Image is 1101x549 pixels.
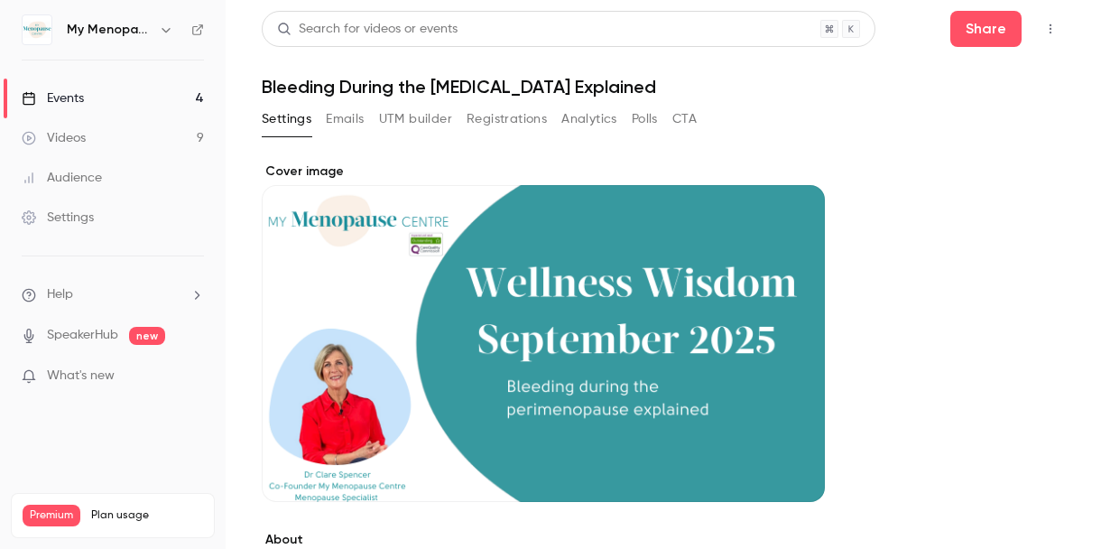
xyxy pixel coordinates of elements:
[22,209,94,227] div: Settings
[91,508,203,523] span: Plan usage
[47,326,118,345] a: SpeakerHub
[326,105,364,134] button: Emails
[67,21,152,39] h6: My Menopause Centre - Wellness Wisdom
[262,531,825,549] label: About
[262,163,825,181] label: Cover image
[672,105,697,134] button: CTA
[22,285,204,304] li: help-dropdown-opener
[262,163,825,502] section: Cover image
[47,367,115,386] span: What's new
[23,15,51,44] img: My Menopause Centre - Wellness Wisdom
[182,368,204,385] iframe: Noticeable Trigger
[262,76,1065,98] h1: Bleeding During the [MEDICAL_DATA] Explained
[22,169,102,187] div: Audience
[561,105,617,134] button: Analytics
[379,105,452,134] button: UTM builder
[22,129,86,147] div: Videos
[950,11,1022,47] button: Share
[47,285,73,304] span: Help
[262,105,311,134] button: Settings
[277,20,458,39] div: Search for videos or events
[129,327,165,345] span: new
[23,505,80,526] span: Premium
[467,105,547,134] button: Registrations
[632,105,658,134] button: Polls
[22,89,84,107] div: Events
